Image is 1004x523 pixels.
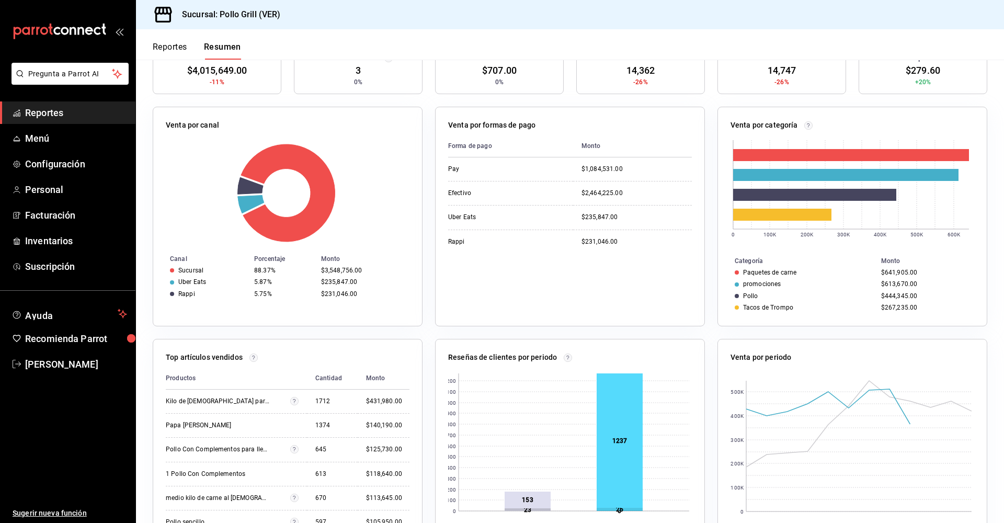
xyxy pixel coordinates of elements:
div: medio kilo de carne al [DEMOGRAPHIC_DATA] [166,494,270,503]
th: Cantidad [307,367,358,390]
text: 0 [740,509,744,515]
div: $231,046.00 [321,290,405,298]
div: Pollo [743,292,758,300]
div: 5.87% [254,278,313,286]
p: Venta por formas de pago [448,120,535,131]
span: Configuración [25,157,127,171]
text: 500K [731,389,744,395]
span: Personal [25,183,127,197]
text: 400 [447,465,456,471]
div: $118,640.00 [366,470,409,479]
div: $235,847.00 [581,213,692,222]
text: 600K [948,232,961,237]
text: 900 [447,411,456,416]
div: 613 [315,470,349,479]
span: Facturación [25,208,127,222]
text: 600 [447,444,456,449]
text: 200K [731,461,744,467]
button: Resumen [204,42,241,60]
text: 0 [453,508,456,514]
div: 645 [315,445,349,454]
div: 1712 [315,397,349,406]
th: Monto [317,253,422,265]
div: navigation tabs [153,42,241,60]
text: 300 [447,476,456,482]
span: 14,362 [626,63,655,77]
th: Monto [358,367,409,390]
div: Papa [PERSON_NAME] [166,421,270,430]
text: 500 [447,454,456,460]
text: 1200 [443,378,456,384]
button: open_drawer_menu [115,27,123,36]
div: Rappi [178,290,195,298]
text: 400K [874,232,887,237]
div: Pollo Con Complementos para llevar [166,445,270,454]
span: 3 [356,63,361,77]
h3: Sucursal: Pollo Grill (VER) [174,8,281,21]
text: 800 [447,422,456,427]
div: $125,730.00 [366,445,409,454]
th: Monto [877,255,987,267]
div: Kilo de [DEMOGRAPHIC_DATA] para llevar [166,397,270,406]
div: Paquetes de carne [743,269,796,276]
div: Pay [448,165,553,174]
div: Tacos de Trompo [743,304,793,311]
div: 88.37% [254,267,313,274]
text: 500K [910,232,923,237]
th: Monto [573,135,692,157]
div: $140,190.00 [366,421,409,430]
span: $279.60 [906,63,940,77]
p: Venta por categoría [731,120,798,131]
a: Pregunta a Parrot AI [7,76,129,87]
span: Menú [25,131,127,145]
div: $235,847.00 [321,278,405,286]
div: $431,980.00 [366,397,409,406]
div: 1374 [315,421,349,430]
th: Productos [166,367,307,390]
th: Porcentaje [250,253,317,265]
span: Pregunta a Parrot AI [28,69,112,79]
text: 100K [731,485,744,491]
p: Reseñas de clientes por periodo [448,352,557,363]
th: Forma de pago [448,135,573,157]
div: Uber Eats [448,213,553,222]
span: Inventarios [25,234,127,248]
span: $707.00 [482,63,517,77]
div: $613,670.00 [881,280,970,288]
div: $113,645.00 [366,494,409,503]
svg: Artículos relacionados por el SKU: medio kilo de carne al pastor (578.000000), Medio Kilo De Carn... [290,494,299,502]
text: 1000 [443,400,456,406]
svg: Artículos relacionados por el SKU: Kilo de pastor para llevar (1658.000000), Kilo De Pastor Para ... [290,397,299,405]
span: -11% [210,77,224,87]
text: 0 [732,232,735,237]
text: 200K [801,232,814,237]
div: Uber Eats [178,278,206,286]
span: [PERSON_NAME] [25,357,127,371]
text: 1100 [443,389,456,395]
th: Categoría [718,255,877,267]
div: 1 Pollo Con Complementos [166,470,270,479]
span: Suscripción [25,259,127,274]
div: Efectivo [448,189,553,198]
text: 100 [447,497,456,503]
span: Reportes [25,106,127,120]
span: 0% [354,77,362,87]
text: 400K [731,413,744,419]
p: Top artículos vendidos [166,352,243,363]
span: 0% [495,77,504,87]
button: Pregunta a Parrot AI [12,63,129,85]
p: Venta por canal [166,120,219,131]
div: $1,084,531.00 [581,165,692,174]
p: Venta por periodo [731,352,791,363]
span: 14,747 [768,63,796,77]
div: $3,548,756.00 [321,267,405,274]
div: Rappi [448,237,553,246]
span: $4,015,649.00 [187,63,247,77]
div: $641,905.00 [881,269,970,276]
th: Canal [153,253,250,265]
text: 100K [763,232,777,237]
span: Ayuda [25,308,113,320]
text: 300K [837,232,850,237]
div: $267,235.00 [881,304,970,311]
div: Sucursal [178,267,203,274]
